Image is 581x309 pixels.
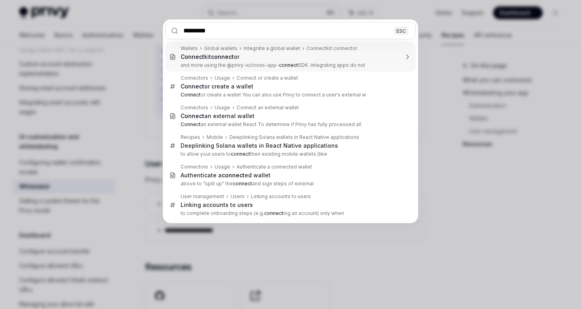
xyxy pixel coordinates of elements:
b: Connect [181,112,204,119]
div: kit or [181,53,239,60]
div: Usage [215,164,230,170]
div: Users [231,193,245,200]
div: Linking accounts to users [181,201,253,209]
p: or create a wallet You can also use Privy to connect a user's external w [181,92,399,98]
b: connect [233,181,252,187]
p: an external wallet React To determine if Privy has fully processed all [181,121,399,128]
b: connect [231,151,250,157]
div: Recipes [181,134,200,140]
p: and more using the @privy-io/cross-app- SDK. Integrating apps do not [181,62,399,68]
div: an external wallet [181,112,255,120]
div: Connectors [181,164,208,170]
div: Usage [215,104,230,111]
div: or create a wallet [181,83,253,90]
div: Linking accounts to users [251,193,311,200]
b: connect [222,172,245,179]
div: Authenticate a connected wallet [237,164,312,170]
div: User management [181,193,224,200]
div: Connectors [181,75,208,81]
div: Usage [215,75,230,81]
div: Authenticate a ed wallet [181,172,271,179]
div: Mobile [207,134,223,140]
b: connect [264,210,283,216]
div: Global wallets [204,45,237,52]
b: connect [211,53,234,60]
p: to complete onboarding steps (e.g. ing an account) only when [181,210,399,217]
b: Connect [181,121,201,127]
div: Integrate a global wallet [244,45,300,52]
div: Wallets [181,45,198,52]
p: to allow your users to their existing mobile wallets (like [181,151,399,157]
div: Connectors [181,104,208,111]
div: ESC [394,26,408,35]
b: Connect [181,92,201,98]
div: Deeplinking Solana wallets in React Native applications [229,134,359,140]
b: Connect [181,83,204,90]
div: Connect an external wallet [237,104,299,111]
p: above to "split up" the and sign steps of external [181,181,399,187]
div: Connect or create a wallet [237,75,298,81]
div: Deeplinking Solana wallets in React Native applications [181,142,338,149]
b: connect [279,62,298,68]
b: Connect [181,53,204,60]
div: Connectkit connector [306,45,357,52]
